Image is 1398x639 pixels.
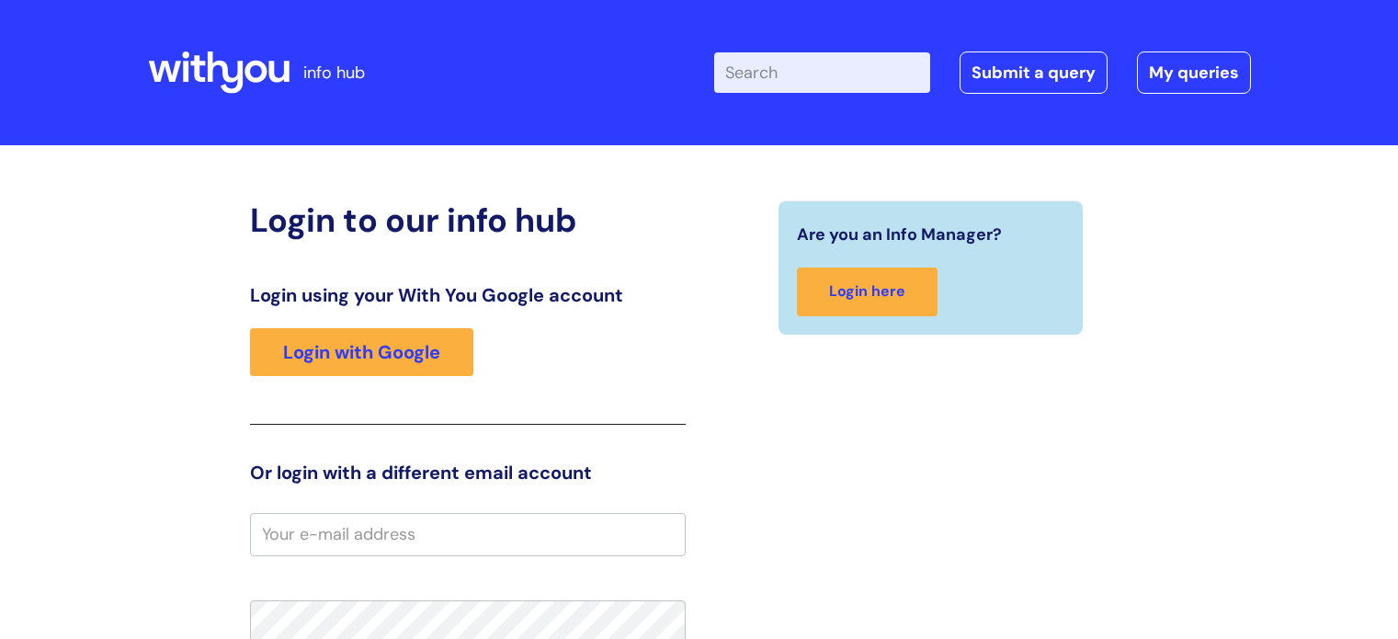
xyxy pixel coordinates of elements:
[1137,51,1251,94] a: My queries
[250,462,686,484] h3: Or login with a different email account
[714,52,930,93] input: Search
[250,200,686,240] h2: Login to our info hub
[250,284,686,306] h3: Login using your With You Google account
[303,58,365,87] p: info hub
[960,51,1108,94] a: Submit a query
[250,513,686,555] input: Your e-mail address
[797,268,938,316] a: Login here
[797,220,1002,249] span: Are you an Info Manager?
[250,328,473,376] a: Login with Google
